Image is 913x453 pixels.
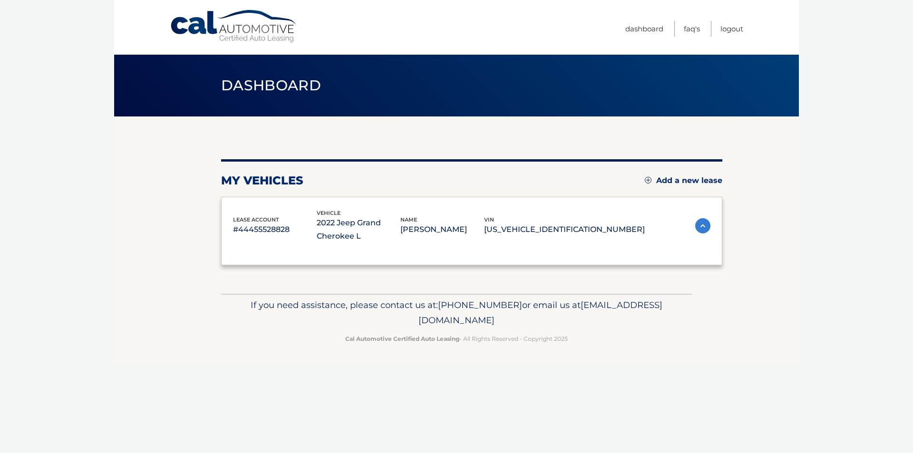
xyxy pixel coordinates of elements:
a: Dashboard [625,21,663,37]
p: [US_VEHICLE_IDENTIFICATION_NUMBER] [484,223,645,236]
p: [PERSON_NAME] [400,223,484,236]
span: lease account [233,216,279,223]
a: FAQ's [684,21,700,37]
span: vehicle [317,210,340,216]
a: Cal Automotive [170,10,298,43]
strong: Cal Automotive Certified Auto Leasing [345,335,459,342]
span: Dashboard [221,77,321,94]
span: name [400,216,417,223]
p: 2022 Jeep Grand Cherokee L [317,216,400,243]
a: Logout [720,21,743,37]
span: [PHONE_NUMBER] [438,299,522,310]
p: If you need assistance, please contact us at: or email us at [227,298,686,328]
p: - All Rights Reserved - Copyright 2025 [227,334,686,344]
span: vin [484,216,494,223]
img: accordion-active.svg [695,218,710,233]
h2: my vehicles [221,173,303,188]
p: #44455528828 [233,223,317,236]
a: Add a new lease [645,176,722,185]
img: add.svg [645,177,651,183]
